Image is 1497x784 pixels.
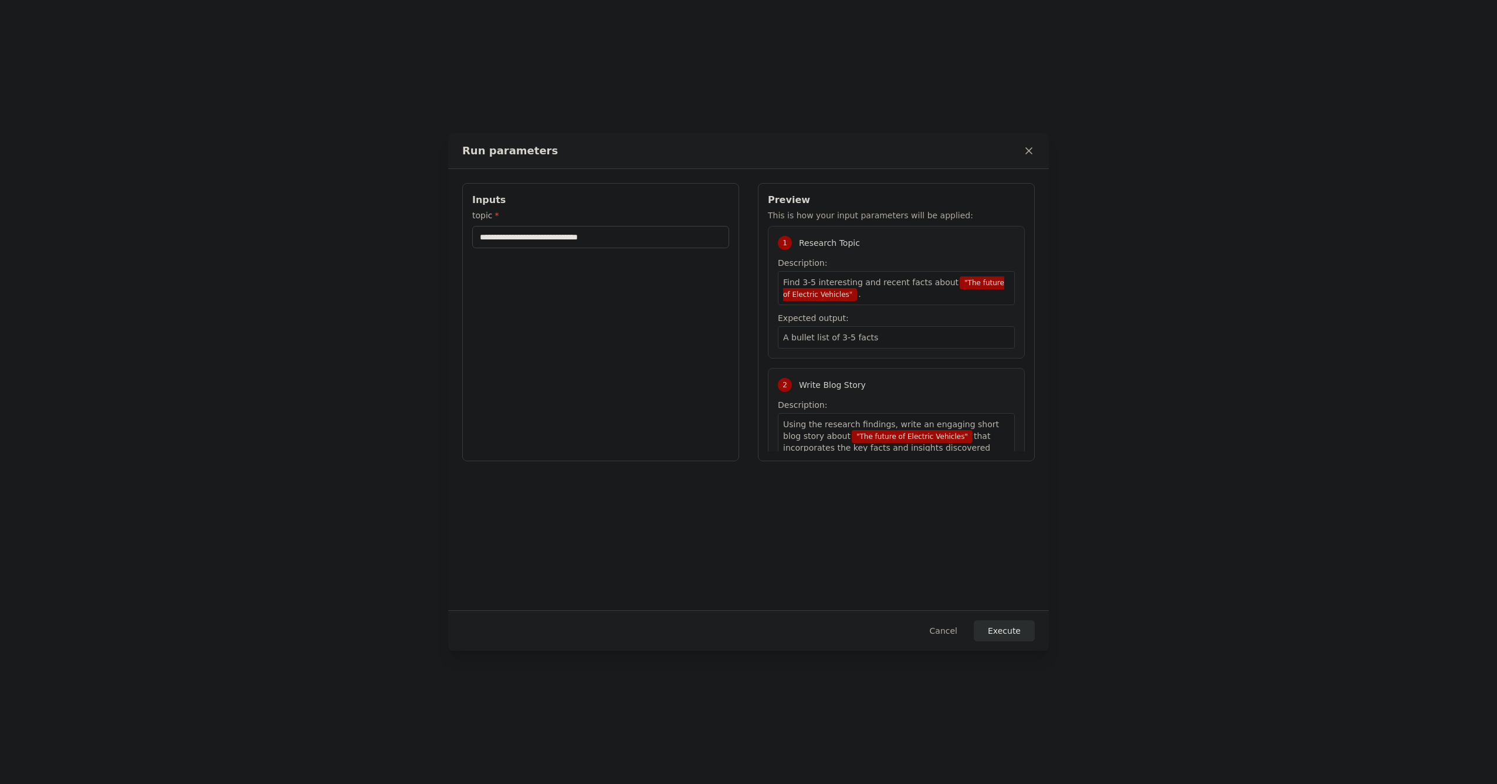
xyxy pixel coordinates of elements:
h3: Preview [768,193,1025,207]
span: Description: [778,258,827,268]
span: Expected output: [778,313,849,323]
div: 2 [778,378,792,392]
span: Variable: topic [852,430,973,443]
button: Cancel [920,620,967,641]
span: Find 3-5 interesting and recent facts about [783,278,959,287]
h2: Run parameters [462,143,558,159]
span: that incorporates the key facts and insights discovered during research. [783,431,990,464]
span: Variable: topic [783,276,1004,301]
h3: Inputs [472,193,729,207]
label: topic [472,209,729,221]
div: 1 [778,236,792,250]
p: This is how your input parameters will be applied: [768,209,1025,221]
span: A bullet list of 3-5 facts [783,333,878,342]
span: Using the research findings, write an engaging short blog story about [783,420,999,441]
span: Write Blog Story [799,379,866,391]
span: Research Topic [799,237,860,249]
span: Description: [778,400,827,410]
button: Execute [974,620,1035,641]
span: . [858,289,861,299]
